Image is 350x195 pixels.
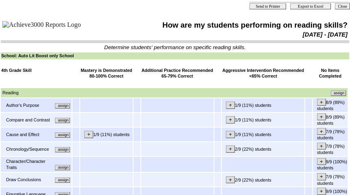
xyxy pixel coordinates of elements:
input: + [226,116,235,123]
td: 1/9 (11%) students [222,113,304,127]
input: Assign additional materials that assess this skill. [55,132,70,138]
input: + [226,102,235,108]
input: Assign additional materials that assess this skill. [55,165,70,170]
input: Assign additional materials that assess this skill. [55,103,70,108]
td: No Items Completed [313,67,348,80]
td: Character/Character Traits [6,158,52,171]
td: 2/9 (22%) students [222,173,304,186]
td: 1/9 (11%) students [80,128,133,141]
input: + [317,113,326,120]
td: Compare and Contrast [6,117,52,123]
td: 8/9 (89%) students [313,113,348,127]
td: 7/9 (78%) students [313,173,348,186]
img: Achieve3000 Reports Logo [2,21,81,28]
td: 8/9 (89%) students [313,98,348,112]
img: spacer.gif [1,81,2,87]
input: + [317,188,326,195]
input: + [226,131,235,138]
td: Chronology/Sequence [6,146,52,153]
td: Aggressive Intervention Recommended <65% Correct [222,67,304,80]
input: Send to Printer [249,3,286,9]
input: + [226,176,235,183]
td: [DATE] - [DATE] [106,31,348,38]
td: Draw Conclusions [6,176,49,183]
input: Close [335,3,350,9]
td: 4th Grade Skill [1,67,72,80]
input: Export to Excel [290,3,331,9]
td: 7/9 (78%) students [313,142,348,156]
input: + [317,173,326,180]
input: + [317,99,326,106]
td: School: Auto Lit Boost only School [1,52,349,59]
td: 7/9 (78%) students [313,128,348,141]
input: + [84,131,93,138]
td: Determine students' performance on specific reading skills. [1,44,349,50]
input: Assign additional materials that assess this skill. [55,178,70,183]
td: Author's Purpose [6,102,52,109]
td: Additional Practice Recommended 65-79% Correct [141,67,214,80]
input: + [317,128,326,135]
td: How are my students performing on reading skills? [106,20,348,30]
td: Mastery is Demonstrated 80-100% Correct [80,67,133,80]
input: + [226,145,235,152]
input: Assign additional materials that assess this skill. [55,147,70,152]
input: Assign additional materials that assess this skill. [331,91,346,96]
td: 2/9 (22%) students [222,142,304,156]
td: 9/9 (100%) students [313,157,348,172]
td: Reading [2,89,173,96]
td: Cause and Effect [6,131,52,138]
input: + [317,143,326,149]
input: Assign additional materials that assess this skill. [55,118,70,123]
td: 1/9 (11%) students [222,98,304,112]
input: + [317,158,326,165]
td: 1/9 (11%) students [222,128,304,141]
